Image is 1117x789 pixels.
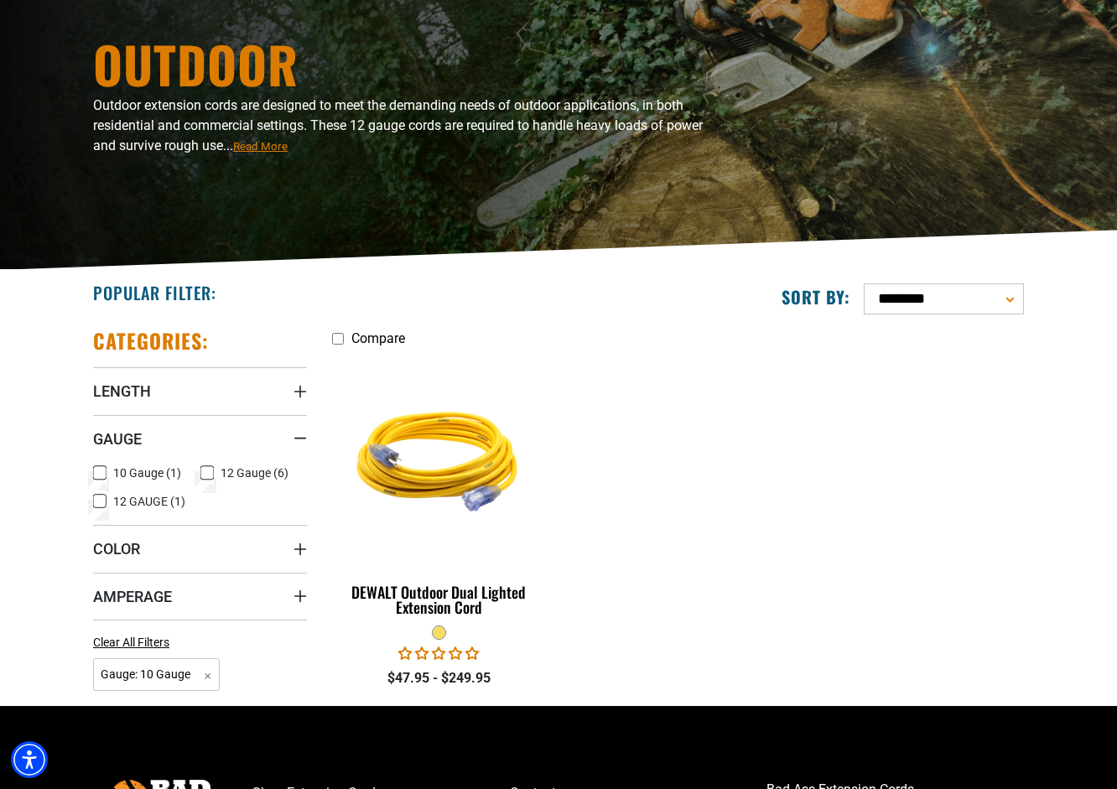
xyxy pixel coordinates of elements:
span: 12 Gauge (6) [221,467,288,479]
span: Amperage [93,587,172,606]
h2: Categories: [93,328,209,354]
span: Clear All Filters [93,636,169,649]
span: Compare [351,330,405,346]
span: Gauge: 10 Gauge [93,658,220,691]
a: Clear All Filters [93,634,176,651]
span: 0.00 stars [398,646,479,662]
label: Sort by: [782,286,850,308]
span: Length [93,382,151,401]
summary: Length [93,367,307,414]
span: Color [93,539,140,558]
span: Gauge [93,429,142,449]
div: DEWALT Outdoor Dual Lighted Extension Cord [332,584,546,615]
span: Read More [233,140,288,153]
h2: Popular Filter: [93,282,216,304]
summary: Amperage [93,573,307,620]
h1: Outdoor [93,39,705,89]
summary: Color [93,525,307,572]
div: Accessibility Menu [11,741,48,778]
span: Outdoor extension cords are designed to meet the demanding needs of outdoor applications, in both... [93,97,703,153]
div: $47.95 - $249.95 [332,668,546,688]
span: 12 GAUGE (1) [113,496,185,507]
span: 10 Gauge (1) [113,467,181,479]
a: Gauge: 10 Gauge [93,666,220,682]
a: DEWALT Outdoor Dual Lighted Extension Cord [332,355,546,625]
summary: Gauge [93,415,307,462]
